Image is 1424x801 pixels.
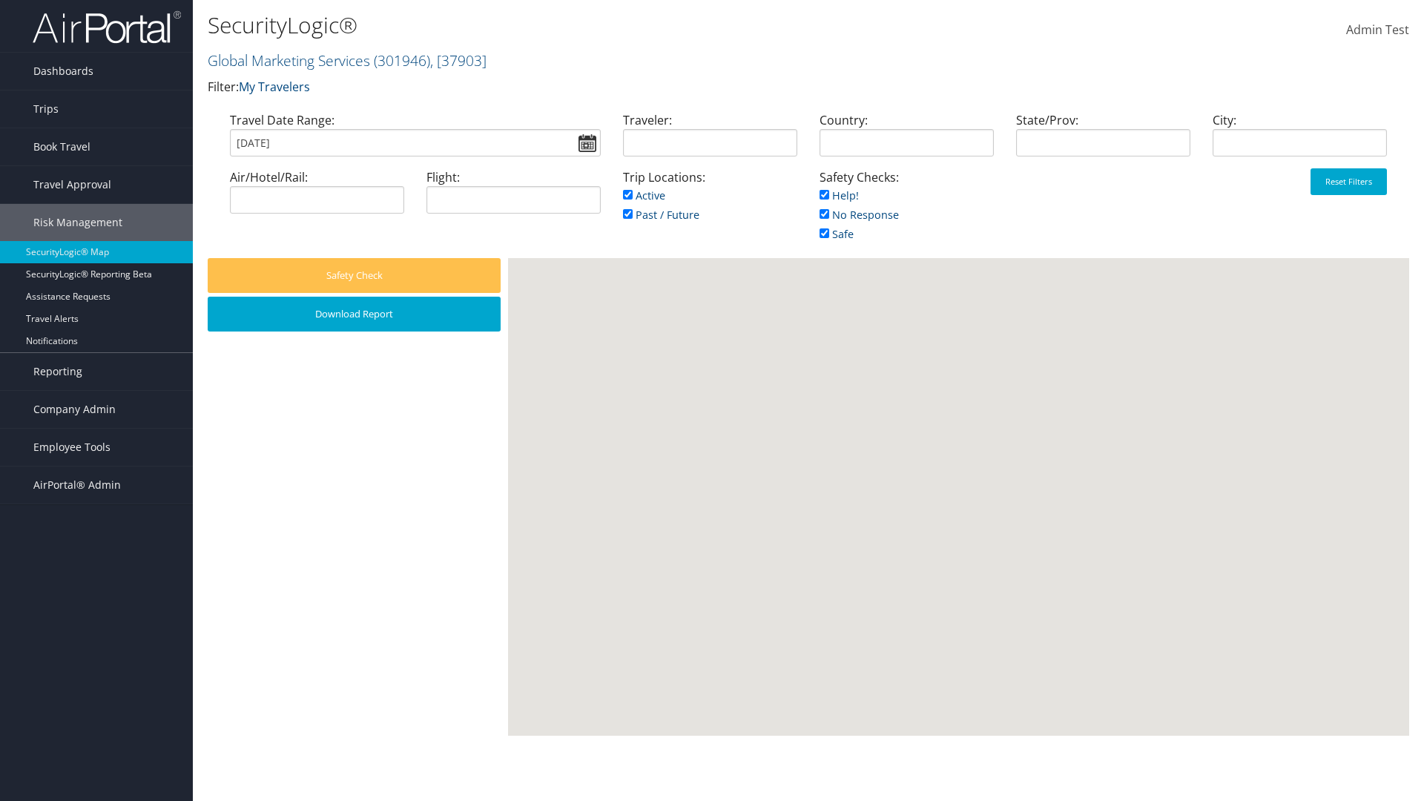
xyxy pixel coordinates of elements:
[33,204,122,241] span: Risk Management
[612,111,808,168] div: Traveler:
[820,188,859,202] a: Help!
[33,467,121,504] span: AirPortal® Admin
[33,391,116,428] span: Company Admin
[1346,22,1409,38] span: Admin Test
[33,353,82,390] span: Reporting
[219,168,415,225] div: Air/Hotel/Rail:
[1201,111,1398,168] div: City:
[623,188,665,202] a: Active
[430,50,487,70] span: , [ 37903 ]
[219,111,612,168] div: Travel Date Range:
[1005,111,1201,168] div: State/Prov:
[33,90,59,128] span: Trips
[374,50,430,70] span: ( 301946 )
[1346,7,1409,53] a: Admin Test
[33,128,90,165] span: Book Travel
[623,208,699,222] a: Past / Future
[33,53,93,90] span: Dashboards
[415,168,612,225] div: Flight:
[33,166,111,203] span: Travel Approval
[33,429,111,466] span: Employee Tools
[208,78,1009,97] p: Filter:
[808,111,1005,168] div: Country:
[208,297,501,332] button: Download Report
[208,258,501,293] button: Safety Check
[808,168,1005,258] div: Safety Checks:
[612,168,808,239] div: Trip Locations:
[208,10,1009,41] h1: SecurityLogic®
[33,10,181,44] img: airportal-logo.png
[820,208,899,222] a: No Response
[208,50,487,70] a: Global Marketing Services
[239,79,310,95] a: My Travelers
[1311,168,1387,195] button: Reset Filters
[820,227,854,241] a: Safe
